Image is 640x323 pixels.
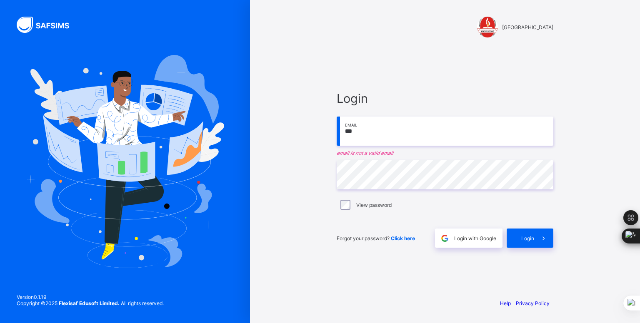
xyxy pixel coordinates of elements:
[26,55,224,268] img: Hero Image
[502,24,553,30] span: [GEOGRAPHIC_DATA]
[454,235,496,241] span: Login with Google
[17,300,164,306] span: Copyright © 2025 All rights reserved.
[391,235,415,241] a: Click here
[356,202,392,208] label: View password
[337,91,553,106] span: Login
[337,150,553,156] em: email is not a valid email
[59,300,120,306] strong: Flexisaf Edusoft Limited.
[500,300,511,306] a: Help
[337,235,415,241] span: Forgot your password?
[521,235,534,241] span: Login
[17,17,79,33] img: SAFSIMS Logo
[516,300,550,306] a: Privacy Policy
[17,294,164,300] span: Version 0.1.19
[440,234,450,243] img: google.396cfc9801f0270233282035f929180a.svg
